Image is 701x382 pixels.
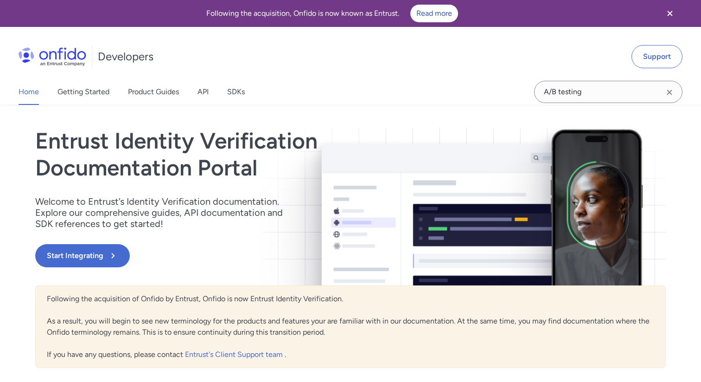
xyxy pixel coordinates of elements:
[664,87,675,98] svg: Clear search field button
[198,79,209,105] a: API
[35,244,477,267] a: Start Integrating
[653,2,687,25] button: Close banner
[410,5,458,22] a: Read more
[227,79,245,105] a: SDKs
[534,81,682,103] input: Onfido search input field
[185,350,285,359] a: Entrust's Client Support team
[98,49,153,64] h1: Developers
[128,79,179,105] a: Product Guides
[35,244,130,267] button: Start Integrating
[11,5,653,22] div: Following the acquisition, Onfido is now known as Entrust.
[19,79,39,105] a: Home
[35,196,295,229] p: Welcome to Entrust’s Identity Verification documentation. Explore our comprehensive guides, API d...
[35,128,477,181] h1: Entrust Identity Verification Documentation Portal
[631,45,682,68] a: Support
[57,79,109,105] a: Getting Started
[35,285,666,368] div: Following the acquisition of Onfido by Entrust, Onfido is now Entrust Identity Verification. As a...
[19,47,86,66] img: Onfido Logo
[664,8,676,19] svg: Close banner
